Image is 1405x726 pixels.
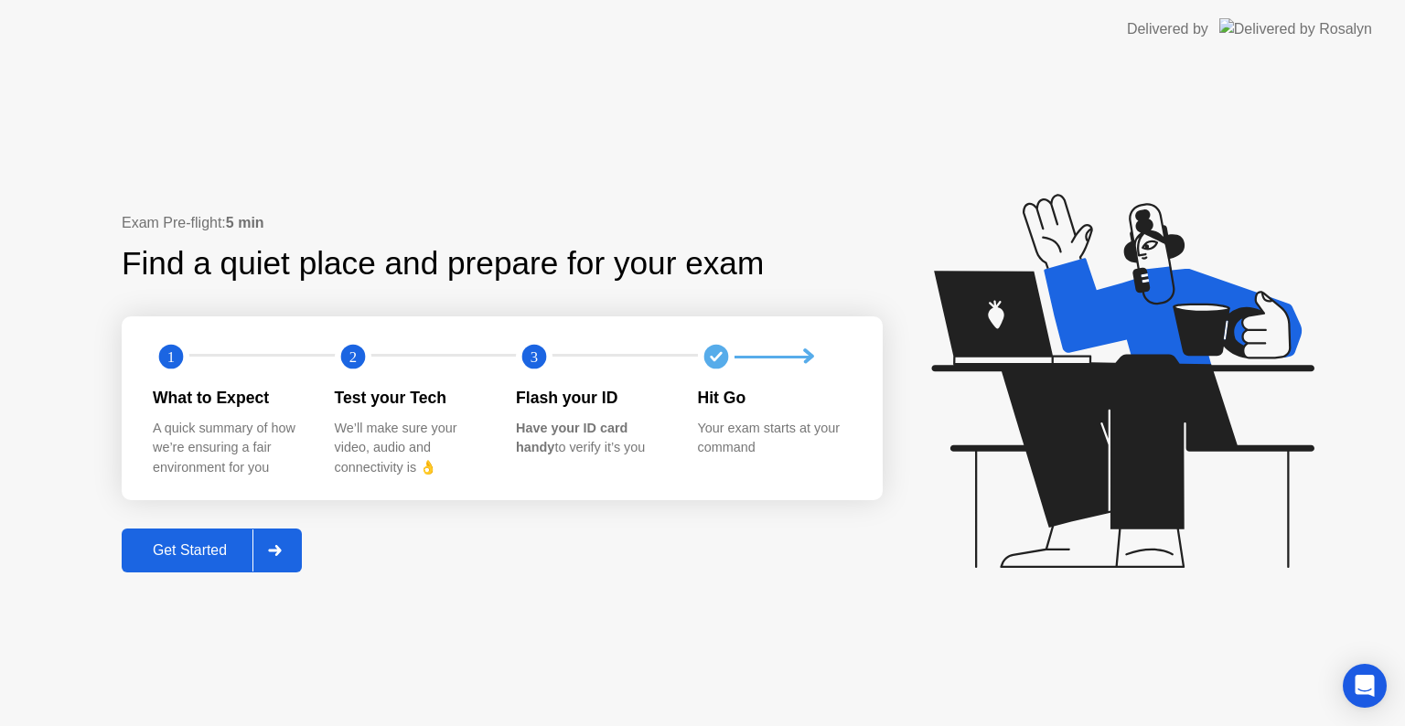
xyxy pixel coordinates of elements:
button: Get Started [122,528,302,572]
div: What to Expect [153,386,306,410]
div: Delivered by [1127,18,1208,40]
div: Flash your ID [516,386,669,410]
div: Open Intercom Messenger [1343,664,1387,708]
b: Have your ID card handy [516,421,627,455]
div: Get Started [127,542,252,559]
img: Delivered by Rosalyn [1219,18,1372,39]
div: Your exam starts at your command [698,419,851,458]
div: Find a quiet place and prepare for your exam [122,240,767,288]
text: 3 [531,348,538,366]
div: A quick summary of how we’re ensuring a fair environment for you [153,419,306,478]
text: 1 [167,348,175,366]
div: We’ll make sure your video, audio and connectivity is 👌 [335,419,488,478]
div: Hit Go [698,386,851,410]
div: Exam Pre-flight: [122,212,883,234]
div: to verify it’s you [516,419,669,458]
text: 2 [349,348,356,366]
b: 5 min [226,215,264,230]
div: Test your Tech [335,386,488,410]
